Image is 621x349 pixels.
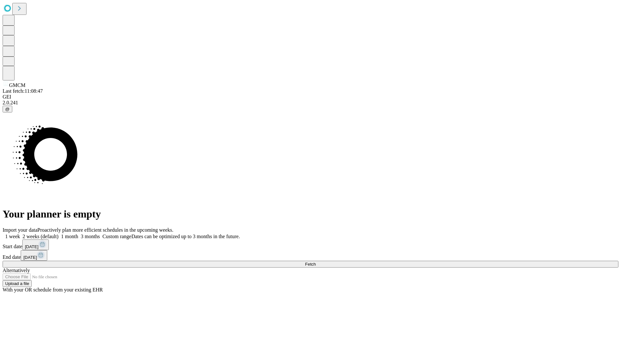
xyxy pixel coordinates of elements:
[3,239,618,250] div: Start date
[3,100,618,106] div: 2.0.241
[3,250,618,261] div: End date
[21,250,47,261] button: [DATE]
[3,208,618,220] h1: Your planner is empty
[25,244,38,249] span: [DATE]
[5,234,20,239] span: 1 week
[131,234,240,239] span: Dates can be optimized up to 3 months in the future.
[3,106,12,112] button: @
[3,94,618,100] div: GEI
[38,227,173,233] span: Proactively plan more efficient schedules in the upcoming weeks.
[3,280,32,287] button: Upload a file
[3,261,618,268] button: Fetch
[3,88,43,94] span: Last fetch: 11:08:47
[3,287,103,292] span: With your OR schedule from your existing EHR
[81,234,100,239] span: 3 months
[305,262,316,267] span: Fetch
[61,234,78,239] span: 1 month
[23,234,59,239] span: 2 weeks (default)
[103,234,131,239] span: Custom range
[3,227,38,233] span: Import your data
[3,268,30,273] span: Alternatively
[5,107,10,111] span: @
[9,82,26,88] span: GMCM
[22,239,49,250] button: [DATE]
[23,255,37,260] span: [DATE]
